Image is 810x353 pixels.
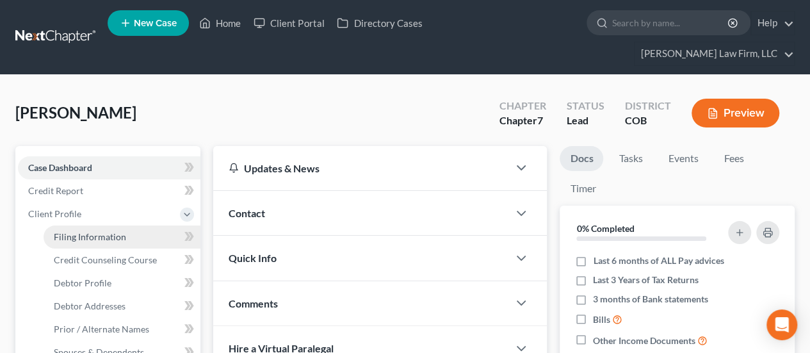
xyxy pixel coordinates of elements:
a: Directory Cases [330,12,428,35]
div: Updates & News [229,161,493,175]
span: Case Dashboard [28,162,92,173]
span: Comments [229,297,278,309]
span: Client Profile [28,208,81,219]
span: [PERSON_NAME] [15,103,136,122]
a: Fees [713,146,754,171]
a: Credit Report [18,179,200,202]
div: District [625,99,671,113]
span: 3 months of Bank statements [593,293,708,306]
span: Debtor Addresses [54,300,126,311]
span: 7 [537,114,543,126]
span: Contact [229,207,265,219]
a: [PERSON_NAME] Law Firm, LLC [635,42,794,65]
a: Filing Information [44,226,200,249]
div: Lead [567,113,604,128]
a: Debtor Addresses [44,295,200,318]
span: Credit Report [28,185,83,196]
div: COB [625,113,671,128]
a: Tasks [608,146,652,171]
span: Prior / Alternate Names [54,324,149,334]
span: Quick Info [229,252,277,264]
strong: 0% Completed [576,223,634,234]
input: Search by name... [612,11,729,35]
a: Debtor Profile [44,272,200,295]
span: Filing Information [54,231,126,242]
a: Events [658,146,708,171]
span: Other Income Documents [593,334,695,347]
a: Home [193,12,247,35]
a: Credit Counseling Course [44,249,200,272]
a: Case Dashboard [18,156,200,179]
a: Help [751,12,794,35]
a: Client Portal [247,12,330,35]
span: New Case [134,19,177,28]
div: Chapter [499,113,546,128]
button: Preview [692,99,779,127]
a: Prior / Alternate Names [44,318,200,341]
span: Debtor Profile [54,277,111,288]
a: Timer [560,176,606,201]
div: Open Intercom Messenger [766,309,797,340]
span: Credit Counseling Course [54,254,157,265]
span: Bills [593,313,610,326]
span: Last 3 Years of Tax Returns [593,274,699,286]
div: Chapter [499,99,546,113]
span: Last 6 months of ALL Pay advices [593,254,724,267]
div: Status [567,99,604,113]
a: Docs [560,146,603,171]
